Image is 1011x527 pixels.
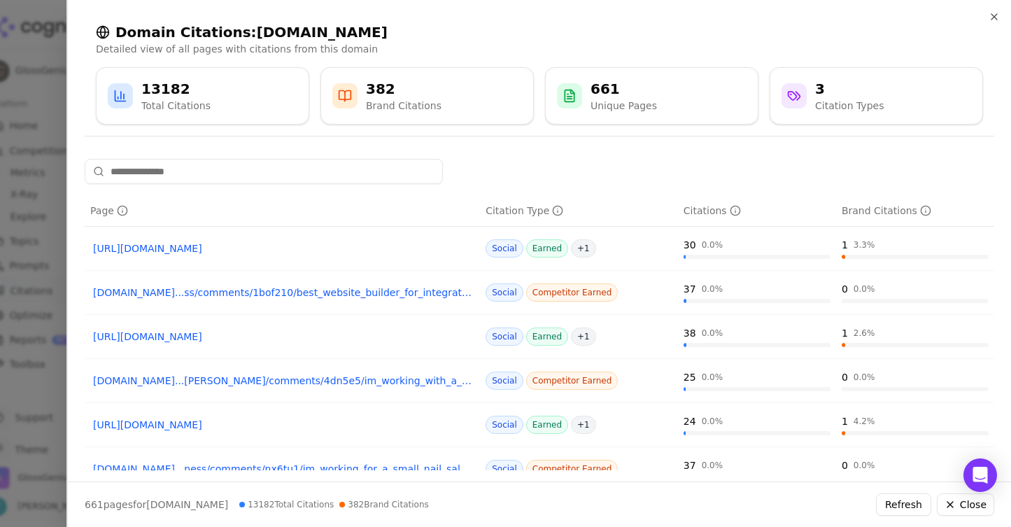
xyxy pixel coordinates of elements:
[93,418,472,432] a: [URL][DOMAIN_NAME]
[526,460,618,478] span: Competitor Earned
[702,416,723,427] div: 0.0 %
[93,330,472,344] a: [URL][DOMAIN_NAME]
[842,326,848,340] div: 1
[85,499,104,510] span: 661
[854,372,875,383] div: 0.0 %
[842,282,848,296] div: 0
[339,499,428,510] span: 382 Brand Citations
[842,458,848,472] div: 0
[85,195,480,227] th: page
[526,416,568,434] span: Earned
[96,42,983,56] p: Detailed view of all pages with citations from this domain
[702,328,723,339] div: 0.0 %
[702,239,723,251] div: 0.0 %
[702,283,723,295] div: 0.0 %
[854,416,875,427] div: 4.2 %
[684,326,696,340] div: 38
[842,370,848,384] div: 0
[93,374,472,388] a: [DOMAIN_NAME]...[PERSON_NAME]/comments/4dn5e5/im_working_with_a_small_hair_salon_that_uses_a
[815,79,884,99] div: 3
[702,372,723,383] div: 0.0 %
[85,498,228,512] p: page s for
[702,460,723,471] div: 0.0 %
[571,239,596,258] span: + 1
[93,241,472,255] a: [URL][DOMAIN_NAME]
[486,372,523,390] span: Social
[842,204,931,218] div: Brand Citations
[526,372,618,390] span: Competitor Earned
[854,283,875,295] div: 0.0 %
[486,239,523,258] span: Social
[366,79,441,99] div: 382
[571,328,596,346] span: + 1
[684,458,696,472] div: 37
[684,282,696,296] div: 37
[141,79,211,99] div: 13182
[96,22,983,42] h2: Domain Citations: [DOMAIN_NAME]
[842,414,848,428] div: 1
[486,460,523,478] span: Social
[591,99,657,113] div: Unique Pages
[526,239,568,258] span: Earned
[366,99,441,113] div: Brand Citations
[146,499,228,510] span: [DOMAIN_NAME]
[486,283,523,302] span: Social
[486,416,523,434] span: Social
[854,239,875,251] div: 3.3 %
[93,286,472,300] a: [DOMAIN_NAME]...ss/comments/1bof210/best_website_builder_for_integrated_appointment
[684,414,696,428] div: 24
[571,416,596,434] span: + 1
[876,493,931,516] button: Refresh
[815,99,884,113] div: Citation Types
[486,204,563,218] div: Citation Type
[836,195,994,227] th: brandCitationCount
[684,370,696,384] div: 25
[526,283,618,302] span: Competitor Earned
[684,204,741,218] div: Citations
[486,328,523,346] span: Social
[93,462,472,476] a: [DOMAIN_NAME]...ness/comments/nx6tu1/im_working_for_a_small_nail_salon_and_they_use
[937,493,994,516] button: Close
[141,99,211,113] div: Total Citations
[684,238,696,252] div: 30
[526,328,568,346] span: Earned
[854,460,875,471] div: 0.0 %
[90,204,128,218] div: Page
[480,195,678,227] th: citationTypes
[239,499,334,510] span: 13182 Total Citations
[678,195,836,227] th: totalCitationCount
[842,238,848,252] div: 1
[591,79,657,99] div: 661
[854,328,875,339] div: 2.6 %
